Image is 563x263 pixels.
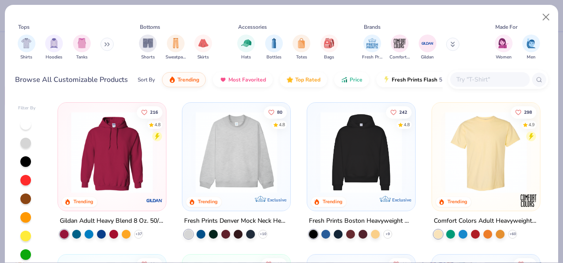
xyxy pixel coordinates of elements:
[362,35,382,61] button: filter button
[496,54,512,61] span: Women
[527,54,536,61] span: Men
[241,38,251,48] img: Hats Image
[184,216,289,227] div: Fresh Prints Denver Mock Neck Heavyweight Sweatshirt
[520,192,537,209] img: Comfort Colors logo
[293,35,310,61] button: filter button
[237,35,255,61] div: filter for Hats
[439,75,472,85] span: 5 day delivery
[320,35,338,61] button: filter button
[60,216,164,227] div: Gildan Adult Heavy Blend 8 Oz. 50/50 Hooded Sweatshirt
[237,35,255,61] button: filter button
[45,35,63,61] button: filter button
[139,35,157,61] div: filter for Shorts
[238,23,267,31] div: Accessories
[135,232,142,237] span: + 37
[286,76,293,83] img: TopRated.gif
[324,54,334,61] span: Bags
[140,23,160,31] div: Bottoms
[495,35,513,61] div: filter for Women
[194,35,212,61] button: filter button
[197,54,209,61] span: Skirts
[139,35,157,61] button: filter button
[150,110,158,114] span: 216
[166,35,186,61] div: filter for Sweatpants
[138,76,155,84] div: Sort By
[143,38,153,48] img: Shorts Image
[73,35,91,61] div: filter for Tanks
[191,112,281,193] img: f5d85501-0dbb-4ee4-b115-c08fa3845d83
[389,35,410,61] button: filter button
[264,106,287,118] button: Like
[15,74,128,85] div: Browse All Customizable Products
[526,38,536,48] img: Men Image
[220,76,227,83] img: most_fav.gif
[166,35,186,61] button: filter button
[141,54,155,61] span: Shorts
[76,54,88,61] span: Tanks
[157,112,247,193] img: a164e800-7022-4571-a324-30c76f641635
[350,76,362,83] span: Price
[266,54,281,61] span: Bottles
[293,35,310,61] div: filter for Totes
[495,23,517,31] div: Made For
[419,35,436,61] div: filter for Gildan
[421,37,434,50] img: Gildan Image
[376,72,478,87] button: Fresh Prints Flash5 day delivery
[495,35,513,61] button: filter button
[18,23,30,31] div: Tops
[419,35,436,61] button: filter button
[137,106,162,118] button: Like
[18,35,35,61] button: filter button
[538,9,555,26] button: Close
[383,76,390,83] img: flash.gif
[67,112,157,193] img: 01756b78-01f6-4cc6-8d8a-3c30c1a0c8ac
[364,23,381,31] div: Brands
[154,121,161,128] div: 4.8
[45,35,63,61] div: filter for Hoodies
[528,121,535,128] div: 4.9
[278,110,283,114] span: 80
[177,76,199,83] span: Trending
[194,35,212,61] div: filter for Skirts
[386,106,412,118] button: Like
[524,110,532,114] span: 298
[393,37,406,50] img: Comfort Colors Image
[198,38,208,48] img: Skirts Image
[49,38,59,48] img: Hoodies Image
[392,197,411,203] span: Exclusive
[166,54,186,61] span: Sweatpants
[421,54,434,61] span: Gildan
[18,35,35,61] div: filter for Shirts
[241,54,251,61] span: Hats
[455,74,524,85] input: Try "T-Shirt"
[297,38,306,48] img: Totes Image
[260,232,266,237] span: + 10
[522,35,540,61] button: filter button
[392,76,437,83] span: Fresh Prints Flash
[21,38,31,48] img: Shirts Image
[320,35,338,61] div: filter for Bags
[334,72,369,87] button: Price
[522,35,540,61] div: filter for Men
[389,54,410,61] span: Comfort Colors
[295,76,320,83] span: Top Rated
[509,232,516,237] span: + 60
[77,38,87,48] img: Tanks Image
[280,72,327,87] button: Top Rated
[362,35,382,61] div: filter for Fresh Prints
[279,121,285,128] div: 4.8
[213,72,273,87] button: Most Favorited
[265,35,283,61] div: filter for Bottles
[434,216,538,227] div: Comfort Colors Adult Heavyweight T-Shirt
[20,54,32,61] span: Shirts
[362,54,382,61] span: Fresh Prints
[169,76,176,83] img: trending.gif
[389,35,410,61] div: filter for Comfort Colors
[366,37,379,50] img: Fresh Prints Image
[162,72,206,87] button: Trending
[316,112,406,193] img: 91acfc32-fd48-4d6b-bdad-a4c1a30ac3fc
[265,35,283,61] button: filter button
[171,38,181,48] img: Sweatpants Image
[511,106,536,118] button: Like
[267,197,286,203] span: Exclusive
